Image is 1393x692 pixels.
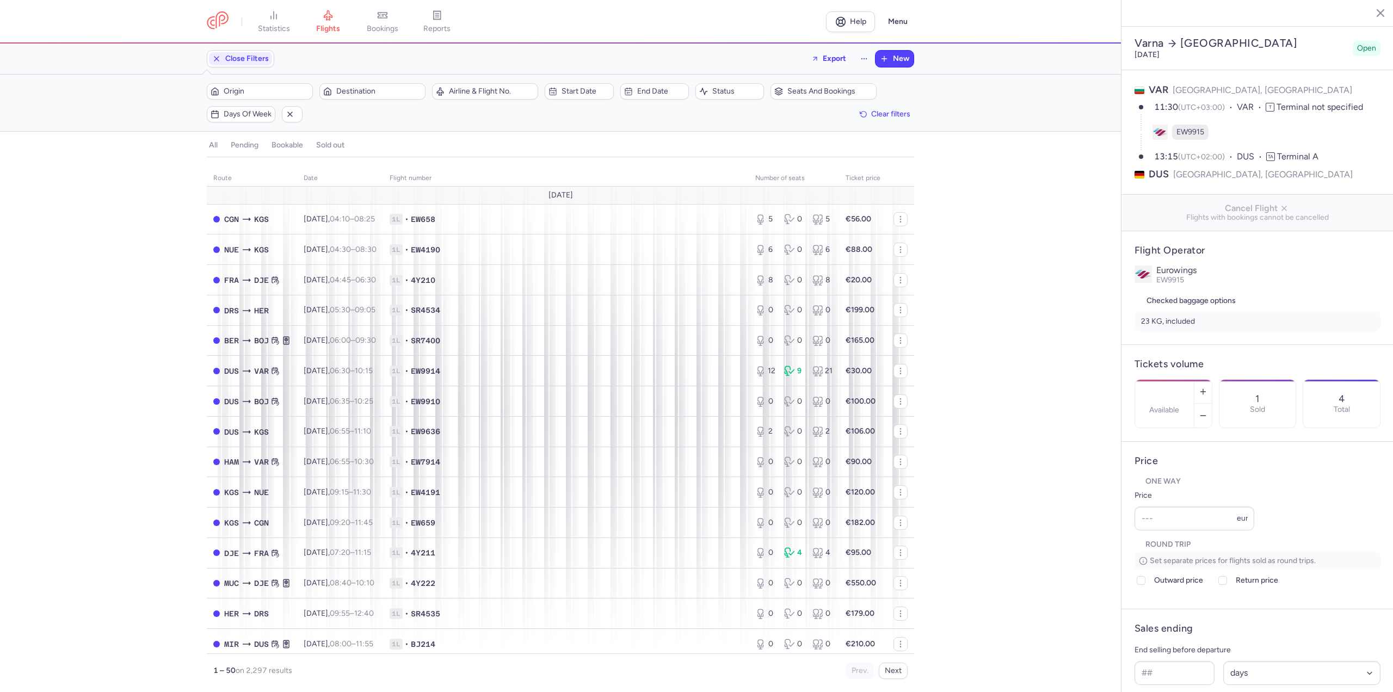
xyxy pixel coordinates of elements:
strong: €30.00 [846,366,872,375]
div: 0 [784,456,804,467]
input: Outward price [1137,576,1145,585]
span: Start date [562,87,609,96]
span: [GEOGRAPHIC_DATA], [GEOGRAPHIC_DATA] [1173,168,1353,181]
span: [DATE], [304,487,371,497]
a: CitizenPlane red outlined logo [207,11,229,32]
div: 0 [784,608,804,619]
p: 4 [1339,393,1345,404]
div: 4 [784,547,804,558]
span: Terminal A [1277,151,1318,162]
span: EW4190 [411,244,440,255]
button: Status [695,83,764,100]
h4: Tickets volume [1135,358,1380,370]
div: 0 [812,396,833,407]
div: 6 [812,244,833,255]
div: 9 [784,366,804,376]
input: ## [1135,661,1215,685]
div: 8 [755,275,775,286]
span: DUS [1237,151,1266,163]
span: [DATE], [304,518,373,527]
span: • [405,275,409,286]
div: 0 [755,335,775,346]
div: 0 [812,305,833,316]
label: Available [1149,406,1179,415]
span: FRA [224,274,239,286]
div: 0 [784,578,804,589]
span: VAR [1237,101,1266,114]
span: EW9636 [411,426,440,437]
div: 12 [755,366,775,376]
span: – [330,578,374,588]
th: Flight number [383,170,749,187]
span: • [405,487,409,498]
figure: EW airline logo [1152,125,1168,140]
span: End date [637,87,685,96]
span: [DATE] [548,191,573,200]
span: • [405,608,409,619]
span: 1L [390,244,403,255]
p: Set separate prices for flights sold as round trips. [1135,552,1380,570]
time: 11:30 [353,487,371,497]
span: Days of week [224,110,272,119]
div: 0 [755,547,775,558]
span: EW7914 [411,456,440,467]
span: Open [1357,43,1376,54]
span: HAM [224,456,239,468]
p: One way [1135,476,1380,487]
time: 06:55 [330,427,350,436]
span: 1L [390,578,403,589]
span: Terminal not specified [1277,102,1363,112]
span: 1L [390,639,403,650]
span: – [330,609,374,618]
strong: €120.00 [846,487,875,497]
time: 09:05 [355,305,375,314]
button: Airline & Flight No. [432,83,538,100]
span: KGS [254,426,269,438]
time: 11:55 [356,639,373,648]
span: – [330,397,373,406]
span: 1L [390,487,403,498]
span: VAR [1149,84,1168,96]
span: MUC [224,577,239,589]
span: EW9914 [411,366,440,376]
div: 0 [812,487,833,498]
div: 0 [812,639,833,650]
span: EW9915 [1176,127,1204,138]
button: Close Filters [207,51,274,67]
a: bookings [355,10,410,34]
div: 2 [812,426,833,437]
time: 11:45 [355,518,373,527]
time: 11:15 [355,548,371,557]
label: Price [1135,489,1254,502]
span: • [405,639,409,650]
time: 04:10 [330,214,350,224]
strong: €199.00 [846,305,874,314]
span: CGN [224,213,239,225]
div: 0 [755,578,775,589]
span: 1L [390,335,403,346]
button: End date [620,83,689,100]
span: 1L [390,275,403,286]
span: – [330,639,373,648]
time: 06:55 [330,457,350,466]
time: 10:10 [356,578,374,588]
span: (UTC+03:00) [1178,103,1225,112]
span: VAR [254,456,269,468]
button: Seats and bookings [771,83,877,100]
span: DJE [254,274,269,286]
div: 0 [784,305,804,316]
th: Ticket price [839,170,887,187]
span: [DATE], [304,336,376,345]
h4: bookable [272,140,303,150]
span: Cancel Flight [1130,203,1385,213]
span: eur [1237,514,1248,523]
div: 0 [784,639,804,650]
div: 0 [784,396,804,407]
div: 0 [755,517,775,528]
span: Close Filters [225,54,269,63]
span: [DATE], [304,548,371,557]
strong: €106.00 [846,427,875,436]
a: reports [410,10,464,34]
span: DUS [224,426,239,438]
div: 0 [784,335,804,346]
